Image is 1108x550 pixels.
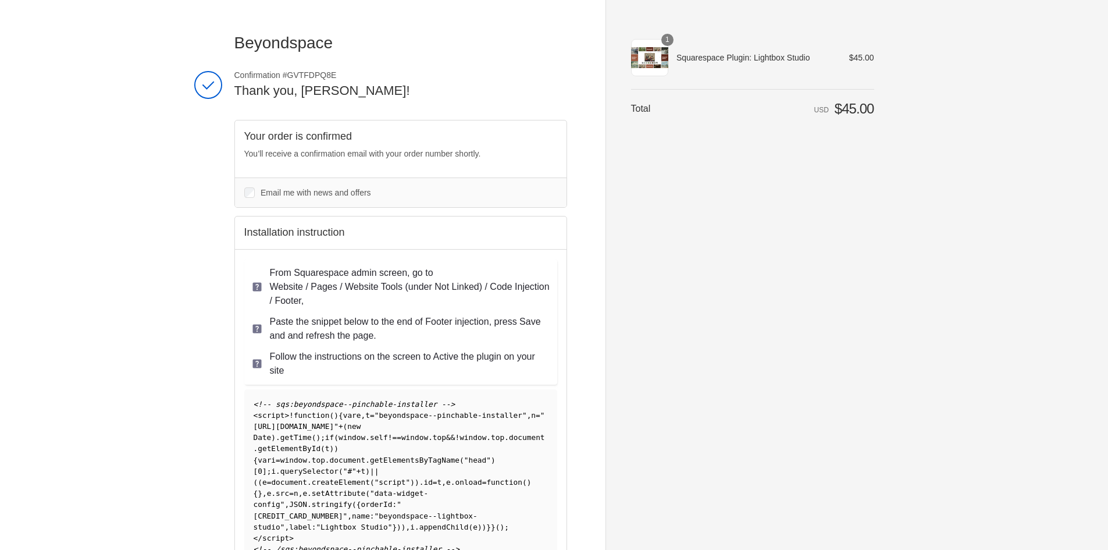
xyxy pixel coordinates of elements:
[451,478,455,487] span: .
[415,523,419,531] span: .
[254,489,258,498] span: {
[254,411,258,420] span: <
[370,467,379,476] span: ||
[276,456,280,464] span: =
[284,500,289,509] span: ,
[849,53,874,62] span: $45.00
[339,422,343,431] span: +
[289,411,294,420] span: !
[280,433,312,442] span: getTime
[352,512,370,520] span: name
[298,489,303,498] span: ,
[473,523,478,531] span: e
[334,433,339,442] span: (
[482,523,487,531] span: )
[370,456,459,464] span: getElementsByTagName
[244,130,557,143] h2: Your order is confirmed
[347,422,361,431] span: new
[254,433,272,442] span: Date
[276,467,280,476] span: .
[491,456,496,464] span: )
[486,523,491,531] span: }
[325,433,334,442] span: if
[527,411,532,420] span: ,
[312,500,352,509] span: stringify
[496,523,500,531] span: (
[339,433,365,442] span: window
[325,444,330,453] span: t
[294,489,298,498] span: n
[397,523,401,531] span: )
[631,104,651,113] span: Total
[234,34,333,52] span: Beyondspace
[459,456,464,464] span: (
[433,433,446,442] span: top
[312,489,365,498] span: setAttribute
[482,478,487,487] span: =
[365,456,370,464] span: .
[455,478,482,487] span: onload
[433,478,437,487] span: =
[410,523,415,531] span: i
[419,523,469,531] span: appendChild
[244,226,557,239] h2: Installation instruction
[280,467,339,476] span: querySelector
[258,456,271,464] span: var
[352,500,357,509] span: (
[294,411,330,420] span: function
[504,523,509,531] span: ;
[343,411,357,420] span: var
[423,478,432,487] span: id
[361,467,366,476] span: t
[271,467,276,476] span: i
[661,34,674,46] span: 1
[270,315,550,343] p: Paste the snippet below to the end of Footer injection, press Save and and refresh the page.
[339,411,343,420] span: {
[261,188,371,197] span: Email me with news and offers
[267,489,272,498] span: e
[330,444,334,453] span: )
[316,523,392,531] span: "Lightbox Studio"
[254,534,262,542] span: </
[234,70,567,80] span: Confirmation #GVTFDPQ8E
[486,433,491,442] span: .
[270,266,550,308] p: From Squarespace admin screen, go to Website / Pages / Website Tools (under Not Linked) / Code In...
[500,523,504,531] span: )
[234,83,567,100] h2: Thank you, [PERSON_NAME]!
[254,500,401,520] span: "[CREDIT_CARD_NUMBER]"
[531,411,536,420] span: n
[441,478,446,487] span: ,
[289,489,294,498] span: =
[330,411,334,420] span: (
[307,489,312,498] span: .
[312,456,325,464] span: top
[339,467,343,476] span: (
[419,478,424,487] span: .
[254,512,478,531] span: "beyondspace--lightbox-studio"
[334,444,339,453] span: )
[343,467,357,476] span: "#"
[522,478,527,487] span: (
[284,411,289,420] span: >
[258,467,262,476] span: 0
[437,478,442,487] span: t
[370,411,375,420] span: =
[289,500,307,509] span: JSON
[307,456,312,464] span: .
[486,478,522,487] span: function
[307,500,312,509] span: .
[307,478,312,487] span: .
[270,350,550,378] p: Follow the instructions on the screen to Active the plugin on your site
[280,456,307,464] span: window
[254,400,455,409] span: <!-- sqs:beyondspace--pinchable-installer -->
[536,411,540,420] span: =
[258,411,284,420] span: script
[347,512,352,520] span: ,
[410,478,415,487] span: )
[392,523,397,531] span: }
[375,411,527,420] span: "beyondspace--pinchable-installer"
[258,478,262,487] span: (
[365,467,370,476] span: )
[316,433,320,442] span: )
[262,489,267,498] span: ,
